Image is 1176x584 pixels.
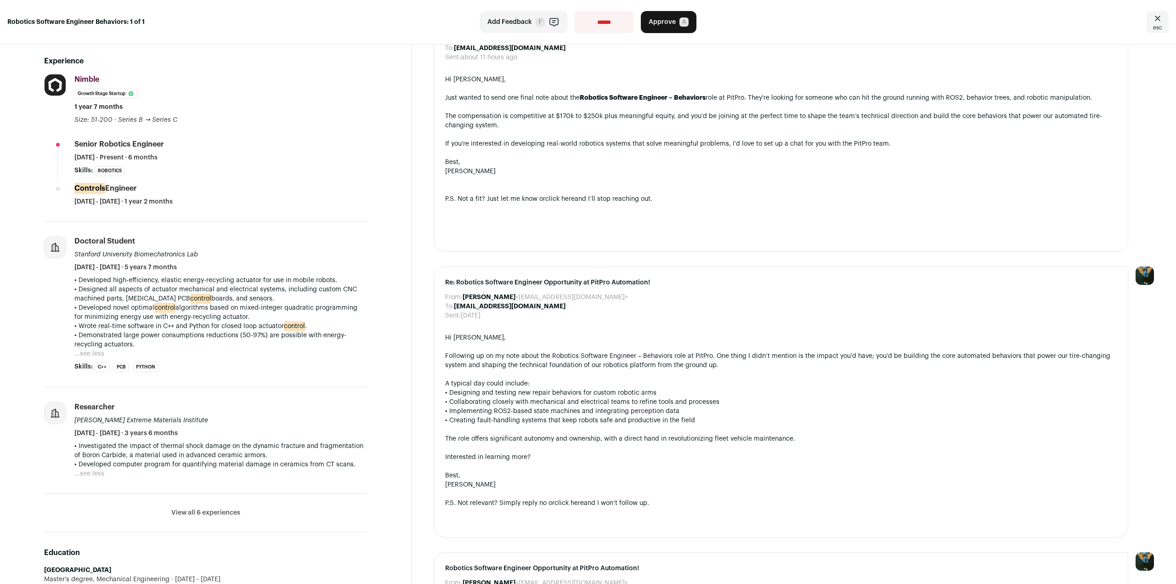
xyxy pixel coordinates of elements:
[45,237,66,258] img: company-logo-placeholder-414d4e2ec0e2ddebbe968bf319fdfe5acfe0c9b87f798d344e800bc9a89632a0.png
[44,56,367,67] h2: Experience
[284,321,305,331] mark: control
[74,362,93,371] span: Skills:
[170,575,220,584] span: [DATE] - [DATE]
[445,434,1117,443] div: The role offers significant autonomy and ownership, with a direct hand in revolutionizing fleet v...
[74,331,367,349] p: • Demonstrated large power consumptions reductions (50-97%) are possible with energy-recycling ac...
[445,44,454,53] dt: To:
[190,294,211,304] mark: control
[461,311,481,320] dd: [DATE]
[74,76,99,83] span: Nimble
[74,402,115,412] div: Researcher
[44,567,111,573] strong: [GEOGRAPHIC_DATA]
[445,53,461,62] dt: Sent:
[445,93,1117,102] div: Just wanted to send one final note about the role at PitPro. They're looking for someone who can ...
[95,166,125,176] li: Robotics
[74,166,93,175] span: Skills:
[445,333,1117,342] div: Hi [PERSON_NAME],
[74,153,158,162] span: [DATE] - Present · 6 months
[445,471,1117,480] div: Best,
[74,139,164,149] div: Senior Robotics Engineer
[74,102,123,112] span: 1 year 7 months
[74,442,367,460] p: • Investigated the impact of thermal shock damage on the dynamic fracture and fragmentation of Bo...
[445,167,1117,176] div: [PERSON_NAME]
[1153,24,1162,31] span: esc
[445,112,1117,130] div: The compensation is competitive at $170k to $250k plus meaningful equity, and you’d be joining at...
[113,362,129,372] li: PCB
[445,453,1117,462] div: Interested in learning more?
[44,547,367,558] h2: Education
[74,303,367,322] p: • Developed novel optimal algorithms based on mixed-integer quadratic programming for minimizing ...
[454,303,565,310] b: [EMAIL_ADDRESS][DOMAIN_NAME]
[74,183,105,194] mark: Controls
[74,236,135,246] div: Doctoral Student
[114,115,116,125] span: ·
[649,17,676,27] span: Approve
[445,311,461,320] dt: Sent:
[95,362,110,372] li: C++
[545,196,575,202] a: click here
[554,500,584,506] a: click here
[74,263,177,272] span: [DATE] - [DATE] · 5 years 7 months
[445,139,1117,148] div: If you’re interested in developing real-world robotics systems that solve meaningful problems, I’...
[679,17,689,27] span: A
[118,117,177,123] span: Series B → Series C
[7,17,145,27] strong: Robotics Software Engineer Behaviors: 1 of 1
[74,429,178,438] span: [DATE] - [DATE] · 3 years 6 months
[445,379,1117,388] div: A typical day could include:
[445,352,1117,370] div: Following up on my note about the Robotics Software Engineer – Behaviors role at PitPro. One thin...
[445,564,1117,573] span: Robotics Software Engineer Opportunity at PitPro Automation!
[154,303,175,313] mark: control
[461,53,517,62] dd: about 11 hours ago
[1136,266,1154,285] img: 12031951-medium_jpg
[445,407,1117,416] div: • Implementing ROS2-based state machines and integrating perception data
[445,499,1117,508] div: P.S. Not relevant? Simply reply no or and I won’t follow up.
[74,469,104,478] button: ...see less
[44,575,367,584] div: Master's degree, Mechanical Engineering
[74,417,208,424] span: [PERSON_NAME] Extreme Materials Institute
[445,278,1117,287] span: Re: Robotics Software Engineer Opportunity at PitPro Automation!
[45,74,66,96] img: 4a822c69da9ed824e87ab7e7815c07d38c0101f9d9a8e67c0e720bde9e1b74bb.jpg
[536,17,545,27] span: F
[445,293,463,302] dt: From:
[171,508,240,517] button: View all 6 experiences
[74,322,367,331] p: • Wrote real-time software in C++ and Python for closed loop actuator .
[74,349,104,358] button: ...see less
[445,75,1117,84] div: Hi [PERSON_NAME],
[445,194,1117,204] div: P.S. Not a fit? Just let me know or and I’ll stop reaching out.
[74,117,113,123] span: Size: 51-200
[74,276,367,285] p: • Developed high-efficiency, elastic energy-recycling actuator for use in mobile robots.
[45,403,66,424] img: company-logo-placeholder-414d4e2ec0e2ddebbe968bf319fdfe5acfe0c9b87f798d344e800bc9a89632a0.png
[1136,552,1154,571] img: 12031951-medium_jpg
[463,294,515,301] b: [PERSON_NAME]
[74,285,367,303] p: • Designed all aspects of actuator mechanical and electrical systems, including custom CNC machin...
[487,17,532,27] span: Add Feedback
[580,95,706,101] strong: Robotics Software Engineer – Behaviors
[74,183,137,193] div: Engineer
[641,11,696,33] button: Approve A
[445,302,454,311] dt: To:
[74,197,173,206] span: [DATE] - [DATE] · 1 year 2 months
[133,362,158,372] li: Python
[74,460,367,469] p: • Developed computer program for quantifying material damage in ceramics from CT scans.
[74,251,198,258] span: Stanford University Biomechatronics Lab
[74,89,138,99] li: Growth Stage Startup
[454,45,565,51] b: [EMAIL_ADDRESS][DOMAIN_NAME]
[1147,11,1169,33] a: Close
[445,158,1117,167] div: Best,
[463,293,628,302] dd: <[EMAIL_ADDRESS][DOMAIN_NAME]>
[445,397,1117,407] div: • Collaborating closely with mechanical and electrical teams to refine tools and processes
[445,388,1117,397] div: • Designing and testing new repair behaviors for custom robotic arms
[445,416,1117,425] div: • Creating fault-handling systems that keep robots safe and productive in the field
[445,480,1117,489] div: [PERSON_NAME]
[480,11,567,33] button: Add Feedback F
